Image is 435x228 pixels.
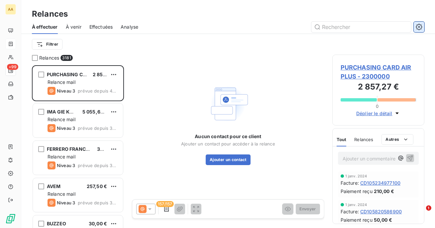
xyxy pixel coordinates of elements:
span: À effectuer [32,24,58,30]
span: Paiement reçu [341,188,373,195]
span: Relances [39,55,59,61]
span: Effectuées [89,24,113,30]
span: prévue depuis 3443 jours [78,125,118,131]
span: 3181 [60,55,73,61]
span: prévue depuis 4154 jours [78,88,118,94]
span: Aucun contact pour ce client [195,133,261,140]
span: +99 [7,64,18,70]
span: Relance mail [48,116,75,122]
span: Relances [354,137,373,142]
span: BUZZEO [47,221,66,226]
span: Ajouter un contact pour accéder à la relance [181,141,275,146]
span: PURCHASING CARD AIR PLUS - 2300000 [341,63,416,81]
span: Niveau 3 [57,163,75,168]
span: 210,00 € [374,188,394,195]
button: Filtrer [32,39,62,50]
span: Relance mail [48,154,75,159]
span: CD105820586900 [360,208,402,215]
span: 157/157 [156,201,174,207]
span: prévue depuis 3315 jours [78,163,118,168]
span: Relance mail [48,79,75,85]
span: 30,00 € [97,146,115,152]
span: Déplier le détail [356,110,392,117]
iframe: Intercom live chat [412,205,428,221]
span: AVEM [47,183,61,189]
span: 30,00 € [89,221,107,226]
span: Facture : [341,179,359,186]
span: 2 857,27 € [93,72,117,77]
button: Ajouter un contact [206,154,251,165]
span: À venir [66,24,81,30]
span: Niveau 3 [57,88,75,94]
div: AA [5,4,16,15]
span: 5 055,62 € [82,109,108,114]
h3: Relances [32,8,68,20]
span: IMA GIE KM 0 [47,109,78,114]
span: Relance mail [48,191,75,197]
span: Analyse [121,24,138,30]
span: Niveau 3 [57,125,75,131]
span: 257,50 € [87,183,107,189]
button: Autres [381,134,414,145]
img: Logo LeanPay [5,213,16,224]
h3: 2 857,27 € [341,81,416,94]
span: 1 janv. 2024 [345,203,367,207]
span: Paiement reçu [341,216,373,223]
span: CD105234977100 [360,179,400,186]
span: FERRERO FRANCE COMMERCIAL VU [47,146,130,152]
input: Rechercher [311,22,411,32]
span: prévue depuis 3314 jours [78,200,118,205]
span: 50,00 € [374,216,392,223]
span: PURCHASING CARD AIR PLUS [47,72,115,77]
span: 1 [426,205,431,211]
span: Tout [337,137,347,142]
div: grid [32,65,124,228]
button: Déplier le détail [354,110,402,117]
img: Empty state [207,83,249,125]
span: Facture : [341,208,359,215]
span: 0 [376,104,379,109]
button: Envoyer [296,204,320,214]
span: Niveau 3 [57,200,75,205]
span: 1 janv. 2024 [345,174,367,178]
